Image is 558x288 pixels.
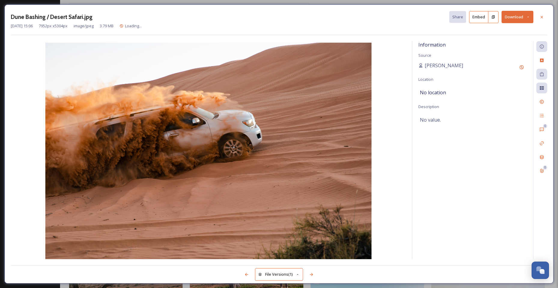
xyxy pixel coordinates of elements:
[74,23,94,29] span: image/jpeg
[420,116,441,123] span: No value.
[543,165,547,170] div: 0
[100,23,114,29] span: 3.79 MB
[420,89,446,96] span: No location
[418,104,439,109] span: Description
[418,53,431,58] span: Source
[425,62,463,69] span: [PERSON_NAME]
[502,11,533,23] button: Download
[39,23,68,29] span: 7952 px x 5304 px
[543,124,547,128] div: 0
[532,262,549,279] button: Open Chat
[418,41,446,48] span: Information
[255,268,303,280] button: File Versions(1)
[11,43,406,260] img: B4CB23EE-028F-4CDD-AD2D645C48A5FE4C.jpg
[11,13,92,21] h3: Dune Bashing / Desert Safari.jpg
[449,11,466,23] button: Share
[125,23,142,29] span: Loading...
[11,23,33,29] span: [DATE] 15:06
[418,77,433,82] span: Location
[469,11,488,23] button: Embed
